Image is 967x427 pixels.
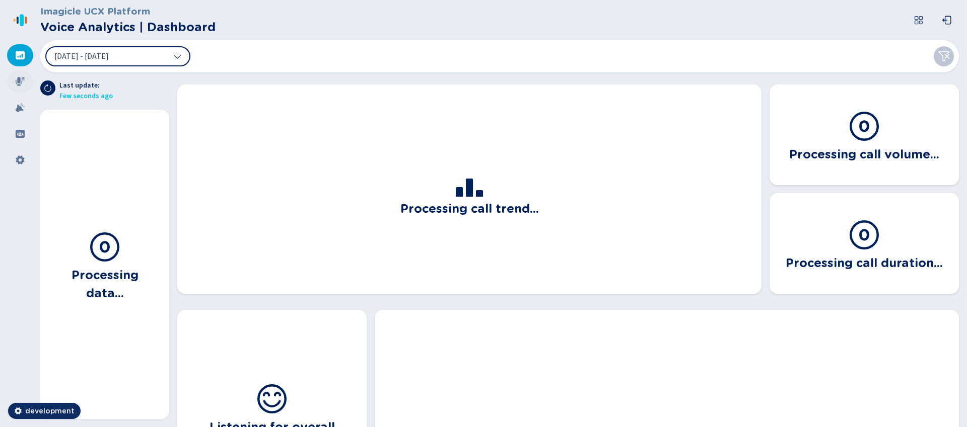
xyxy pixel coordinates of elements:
span: Few seconds ago [59,91,113,102]
button: development [8,403,81,419]
svg: chevron-down [173,52,181,60]
div: Alarms [7,97,33,119]
svg: dashboard-filled [15,50,25,60]
h3: Processing call volume... [789,142,939,163]
div: Dashboard [7,44,33,66]
h3: Processing call duration... [786,251,943,272]
h2: Voice Analytics | Dashboard [40,18,216,36]
svg: box-arrow-left [942,15,952,25]
svg: groups-filled [15,129,25,139]
svg: arrow-clockwise [44,84,52,92]
svg: alarm-filled [15,103,25,113]
span: Last update: [59,80,113,91]
div: Groups [7,123,33,145]
div: Recordings [7,70,33,93]
h3: Processing call trend... [400,197,539,218]
button: [DATE] - [DATE] [45,46,190,66]
span: [DATE] - [DATE] [54,52,109,60]
button: Clear filters [934,46,954,66]
div: Settings [7,149,33,171]
svg: mic-fill [15,76,25,87]
h3: Imagicle UCX Platform [40,4,216,18]
h3: Processing data... [52,263,157,302]
svg: funnel-disabled [938,50,950,62]
span: development [25,406,75,416]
